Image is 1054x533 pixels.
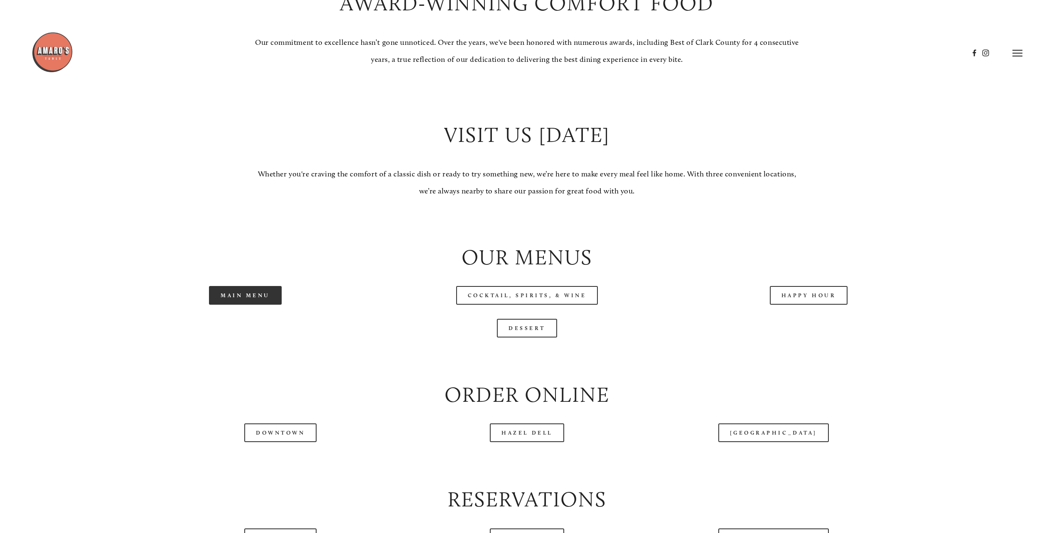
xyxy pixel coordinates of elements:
a: [GEOGRAPHIC_DATA] [718,423,829,442]
h2: Order Online [112,380,943,409]
h2: Reservations [112,484,943,514]
h2: Our Menus [112,242,943,272]
a: Happy Hour [770,286,848,305]
a: Cocktail, Spirits, & Wine [456,286,598,305]
h2: Visit Us [DATE] [253,120,802,149]
a: Main Menu [209,286,282,305]
a: Dessert [497,319,557,337]
img: Amaro's Table [32,32,73,73]
a: Downtown [244,423,317,442]
p: Whether you're craving the comfort of a classic dish or ready to try something new, we’re here to... [253,166,802,200]
a: Hazel Dell [490,423,564,442]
